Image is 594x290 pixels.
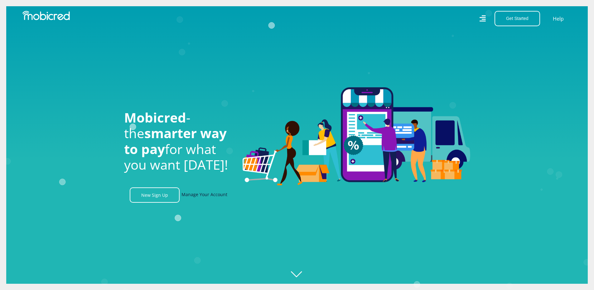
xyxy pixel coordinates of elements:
a: Manage Your Account [181,187,227,203]
img: Welcome to Mobicred [243,87,470,186]
span: smarter way to pay [124,124,227,157]
h1: - the for what you want [DATE]! [124,110,233,173]
a: Help [553,15,564,23]
span: Mobicred [124,109,186,126]
img: Mobicred [22,11,70,20]
a: New Sign Up [130,187,180,203]
button: Get Started [495,11,540,26]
